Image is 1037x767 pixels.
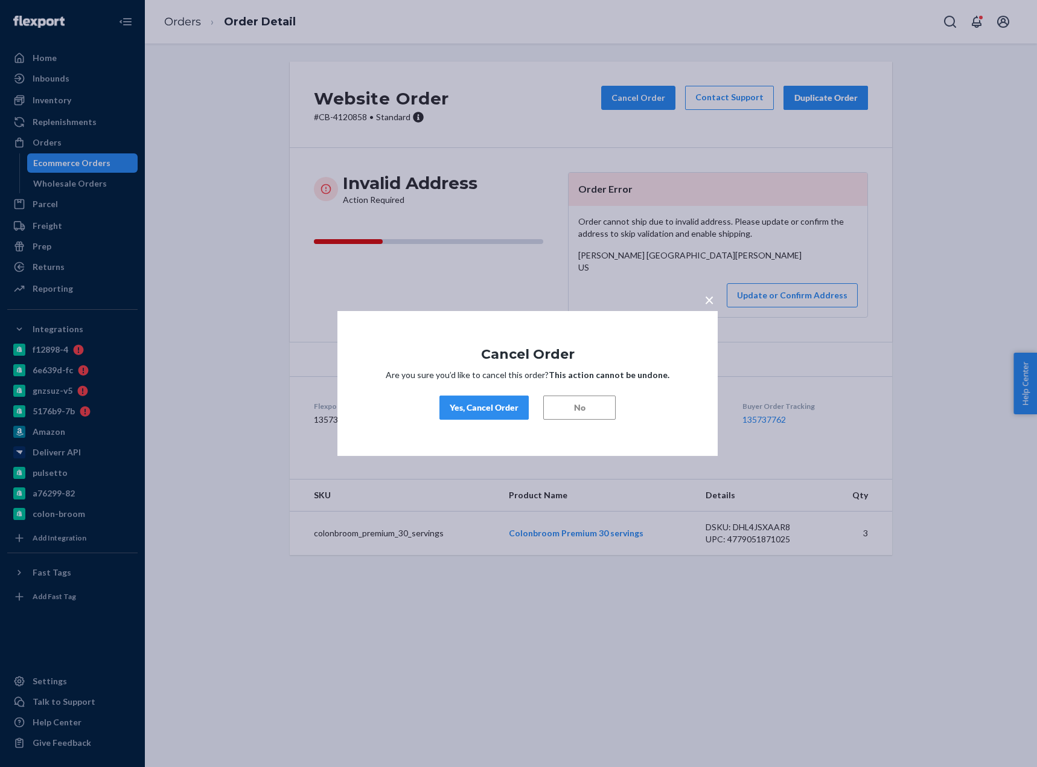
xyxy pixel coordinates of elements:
[439,396,529,420] button: Yes, Cancel Order
[704,289,714,310] span: ×
[450,402,518,414] div: Yes, Cancel Order
[543,396,616,420] button: No
[374,369,681,381] p: Are you sure you’d like to cancel this order?
[549,370,669,380] strong: This action cannot be undone.
[374,347,681,362] h1: Cancel Order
